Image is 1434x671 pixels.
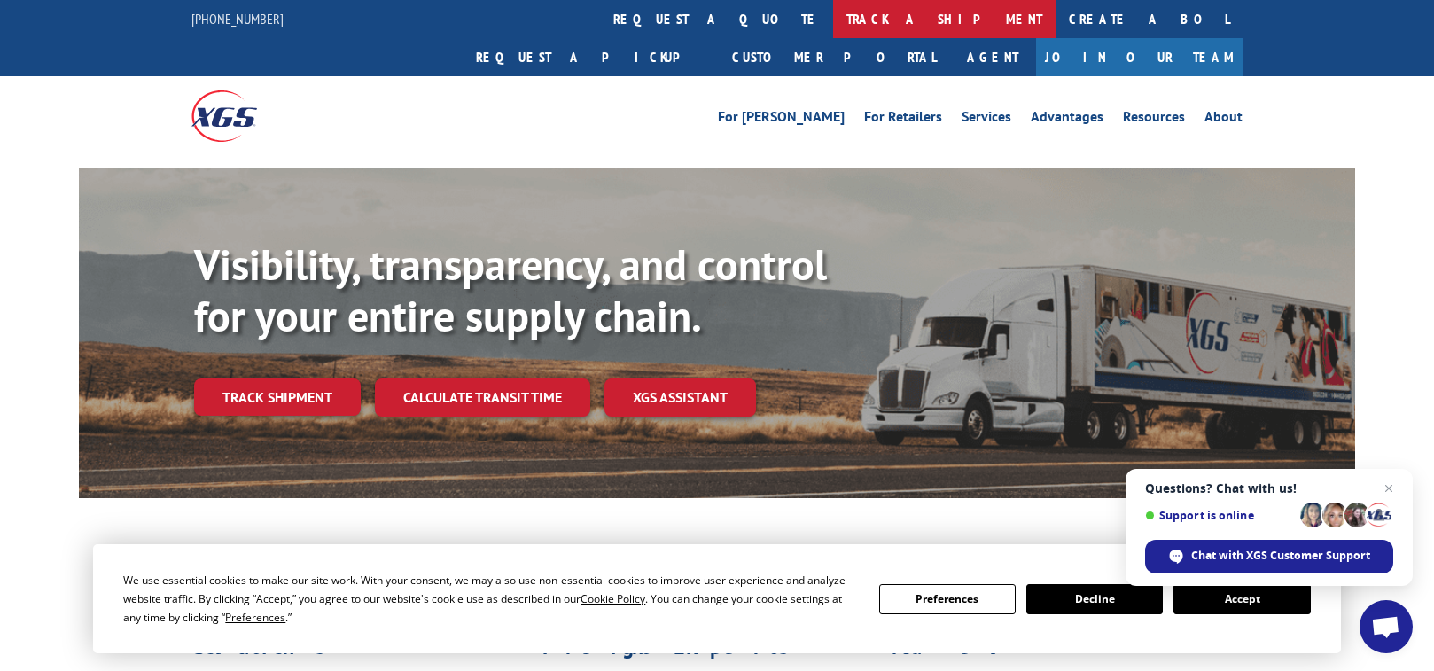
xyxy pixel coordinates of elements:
a: Agent [949,38,1036,76]
a: Request a pickup [463,38,719,76]
a: Join Our Team [1036,38,1243,76]
div: Cookie Consent Prompt [93,544,1341,653]
button: Decline [1026,584,1163,614]
a: Resources [1123,110,1185,129]
a: Calculate transit time [375,378,590,417]
a: Services [962,110,1011,129]
span: Cookie Policy [581,591,645,606]
a: Customer Portal [719,38,949,76]
a: For Retailers [864,110,942,129]
button: Preferences [879,584,1016,614]
span: Questions? Chat with us! [1145,481,1393,495]
a: For [PERSON_NAME] [718,110,845,129]
span: Support is online [1145,509,1294,522]
span: Chat with XGS Customer Support [1145,540,1393,573]
a: Advantages [1031,110,1103,129]
span: Preferences [225,610,285,625]
button: Accept [1173,584,1310,614]
a: [PHONE_NUMBER] [191,10,284,27]
span: Chat with XGS Customer Support [1191,548,1370,564]
a: Track shipment [194,378,361,416]
a: About [1204,110,1243,129]
a: Open chat [1360,600,1413,653]
a: XGS ASSISTANT [604,378,756,417]
b: Visibility, transparency, and control for your entire supply chain. [194,237,827,343]
div: We use essential cookies to make our site work. With your consent, we may also use non-essential ... [123,571,857,627]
